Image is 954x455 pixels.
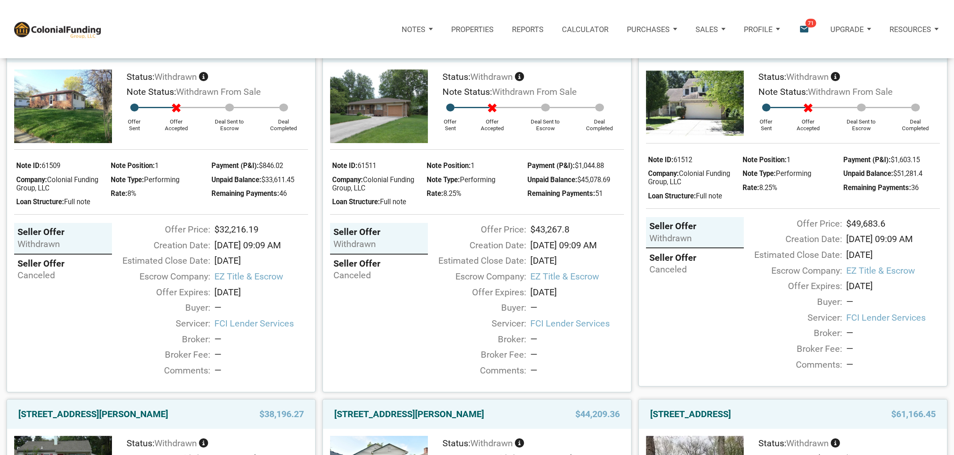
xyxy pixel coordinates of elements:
[333,226,425,238] div: Seller Offer
[12,20,102,38] img: NoteUnlimited
[424,348,526,362] div: Broker Fee:
[18,407,168,422] a: [STREET_ADDRESS][PERSON_NAME]
[846,358,940,372] div: —
[776,169,811,178] span: Performing
[696,192,722,200] span: Full note
[526,223,629,237] div: $43,267.8
[393,14,442,44] button: Notes
[17,238,109,250] div: withdrawn
[830,25,864,34] p: Upgrade
[748,111,784,132] div: Offer Sent
[575,407,620,422] span: $44,209.36
[686,14,735,44] button: Sales
[891,156,920,164] span: $1,603.15
[880,14,948,44] button: Resources
[492,87,577,97] span: Withdrawn from Sale
[442,438,470,448] span: Status:
[627,25,670,34] p: Purchases
[759,183,777,192] span: 8.25%
[846,264,940,278] span: EZ Title & Escrow
[740,342,842,356] div: Broker Fee:
[526,286,629,299] div: [DATE]
[108,239,210,252] div: Creation Date:
[200,111,259,132] div: Deal Sent to Escrow
[842,248,944,262] div: [DATE]
[214,349,221,360] span: —
[786,72,829,82] span: withdrawn
[686,11,735,47] a: Sales
[743,183,759,192] span: Rate:
[503,11,553,47] button: Reports
[470,438,513,448] span: withdrawn
[821,14,880,44] button: Upgrade
[530,364,624,378] div: —
[332,176,363,184] span: Company:
[108,348,210,362] div: Broker Fee:
[805,19,816,27] span: 71
[562,25,609,34] p: Calculator
[790,11,821,47] button: email71
[646,69,744,137] img: 572654
[155,161,159,170] span: 1
[512,25,544,34] p: Reports
[530,349,537,360] span: —
[575,111,624,132] div: Deal Completed
[334,407,484,422] a: [STREET_ADDRESS][PERSON_NAME]
[758,72,786,82] span: Status:
[648,192,696,200] span: Loan Structure:
[333,238,425,250] div: withdrawn
[259,407,304,422] span: $38,196.27
[210,223,313,237] div: $32,216.19
[424,270,526,284] div: Escrow Company:
[176,87,261,97] span: Withdrawn from Sale
[798,24,810,35] i: email
[880,11,948,47] a: Resources
[424,286,526,299] div: Offer Expires:
[402,25,425,34] p: Notes
[649,232,740,244] div: withdrawn
[214,301,308,315] div: —
[740,232,842,246] div: Creation Date:
[743,156,787,164] span: Note Position:
[14,69,112,143] img: 572872
[152,111,200,132] div: Offer Accepted
[210,254,313,268] div: [DATE]
[893,169,922,178] span: $51,281.4
[108,286,210,299] div: Offer Expires:
[526,239,629,252] div: [DATE] 09:09 AM
[108,270,210,284] div: Escrow Company:
[451,25,494,34] p: Properties
[427,176,460,184] span: Note Type:
[648,169,730,186] span: Colonial Funding Group, LLC
[214,270,308,284] span: EZ Title & Escrow
[393,11,442,47] a: Notes
[577,176,610,184] span: $45,078.69
[575,161,604,170] span: $1,044.88
[530,301,624,315] div: —
[108,333,210,346] div: Broker:
[649,252,740,264] div: Seller Offer
[696,25,718,34] p: Sales
[460,176,495,184] span: Performing
[911,183,919,192] span: 36
[530,270,624,284] span: EZ Title & Escrow
[527,161,575,170] span: Payment (P&I):
[784,111,832,132] div: Offer Accepted
[424,317,526,331] div: Servicer:
[471,161,475,170] span: 1
[154,438,197,448] span: withdrawn
[740,358,842,372] div: Comments:
[649,220,740,232] div: Seller Offer
[210,239,313,252] div: [DATE] 09:09 AM
[111,161,155,170] span: Note Position:
[530,333,624,346] div: —
[432,111,468,132] div: Offer Sent
[16,161,42,170] span: Note ID:
[424,364,526,378] div: Comments:
[111,189,127,198] span: Rate:
[16,198,64,206] span: Loan Structure:
[846,311,940,325] span: FCI Lender Services
[332,198,380,206] span: Loan Structure:
[108,317,210,331] div: Servicer:
[889,25,931,34] p: Resources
